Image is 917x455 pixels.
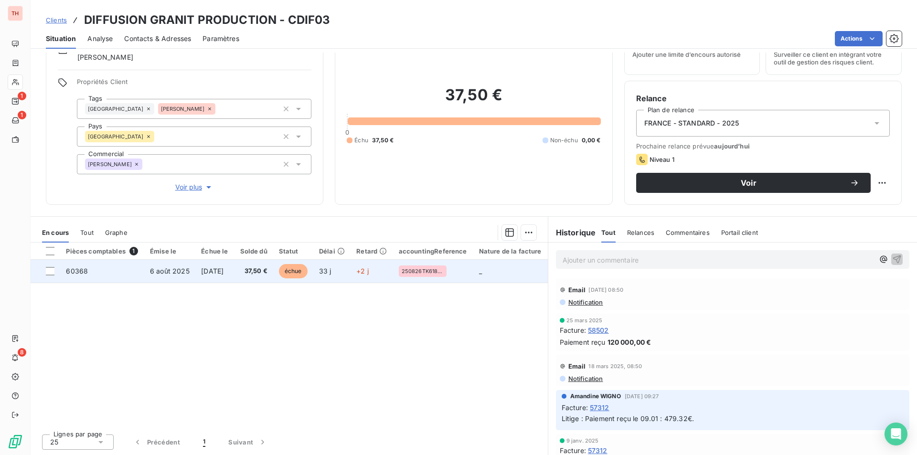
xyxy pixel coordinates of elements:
[774,51,894,66] span: Surveiller ce client en intégrant votre outil de gestion des risques client.
[46,16,67,24] span: Clients
[124,34,191,43] span: Contacts & Adresses
[721,229,758,236] span: Portail client
[240,266,267,276] span: 37,50 €
[215,105,223,113] input: Ajouter une valeur
[354,136,368,145] span: Échu
[588,325,609,335] span: 58502
[562,414,694,423] span: Litige : Paiement reçu le 09.01 : 479.32€.
[399,247,468,255] div: accountingReference
[279,247,308,255] div: Statut
[714,142,750,150] span: aujourd’hui
[636,93,890,104] h6: Relance
[582,136,601,145] span: 0,00 €
[77,53,133,62] span: [PERSON_NAME]
[608,337,651,347] span: 120 000,00 €
[666,229,710,236] span: Commentaires
[87,34,113,43] span: Analyse
[121,432,192,452] button: Précédent
[240,247,267,255] div: Solde dû
[18,111,26,119] span: 1
[217,432,279,452] button: Suivant
[548,227,596,238] h6: Historique
[77,78,311,91] span: Propriétés Client
[319,247,345,255] div: Délai
[601,229,616,236] span: Tout
[279,264,308,278] span: échue
[46,34,76,43] span: Situation
[566,317,603,323] span: 25 mars 2025
[154,132,162,141] input: Ajouter une valeur
[590,402,609,413] span: 57312
[650,156,674,163] span: Niveau 1
[356,267,369,275] span: +2 j
[319,267,331,275] span: 33 j
[632,51,741,58] span: Ajouter une limite d’encours autorisé
[18,348,26,357] span: 8
[625,393,659,399] span: [DATE] 09:27
[567,298,603,306] span: Notification
[550,136,578,145] span: Non-échu
[150,247,190,255] div: Émise le
[345,128,349,136] span: 0
[50,437,58,447] span: 25
[175,182,213,192] span: Voir plus
[566,438,599,444] span: 9 janv. 2025
[80,229,94,236] span: Tout
[142,160,150,169] input: Ajouter une valeur
[567,375,603,382] span: Notification
[560,337,606,347] span: Paiement reçu
[84,11,330,29] h3: DIFFUSION GRANIT PRODUCTION - CDIF03
[8,6,23,21] div: TH
[77,182,311,192] button: Voir plus
[161,106,205,112] span: [PERSON_NAME]
[203,34,239,43] span: Paramètres
[588,287,623,293] span: [DATE] 08:50
[192,432,217,452] button: 1
[42,229,69,236] span: En cours
[568,362,586,370] span: Email
[46,15,67,25] a: Clients
[66,247,139,255] div: Pièces comptables
[644,118,739,128] span: FRANCE - STANDARD - 2025
[201,247,228,255] div: Échue le
[588,363,642,369] span: 18 mars 2025, 08:50
[203,437,205,447] span: 1
[88,161,132,167] span: [PERSON_NAME]
[129,247,138,255] span: 1
[88,106,144,112] span: [GEOGRAPHIC_DATA]
[560,325,586,335] span: Facture :
[885,423,907,445] div: Open Intercom Messenger
[636,142,890,150] span: Prochaine relance prévue
[636,173,871,193] button: Voir
[648,179,850,187] span: Voir
[66,267,88,275] span: 60368
[562,402,588,413] span: Facture :
[568,286,586,294] span: Email
[150,267,190,275] span: 6 août 2025
[627,229,654,236] span: Relances
[8,434,23,449] img: Logo LeanPay
[570,392,621,401] span: Amandine WIGNO
[88,134,144,139] span: [GEOGRAPHIC_DATA]
[105,229,128,236] span: Graphe
[835,31,883,46] button: Actions
[372,136,394,145] span: 37,50 €
[347,85,600,114] h2: 37,50 €
[201,267,224,275] span: [DATE]
[356,247,387,255] div: Retard
[479,247,542,255] div: Nature de la facture
[402,268,444,274] span: 250826TK61866AW
[18,92,26,100] span: 1
[479,267,482,275] span: _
